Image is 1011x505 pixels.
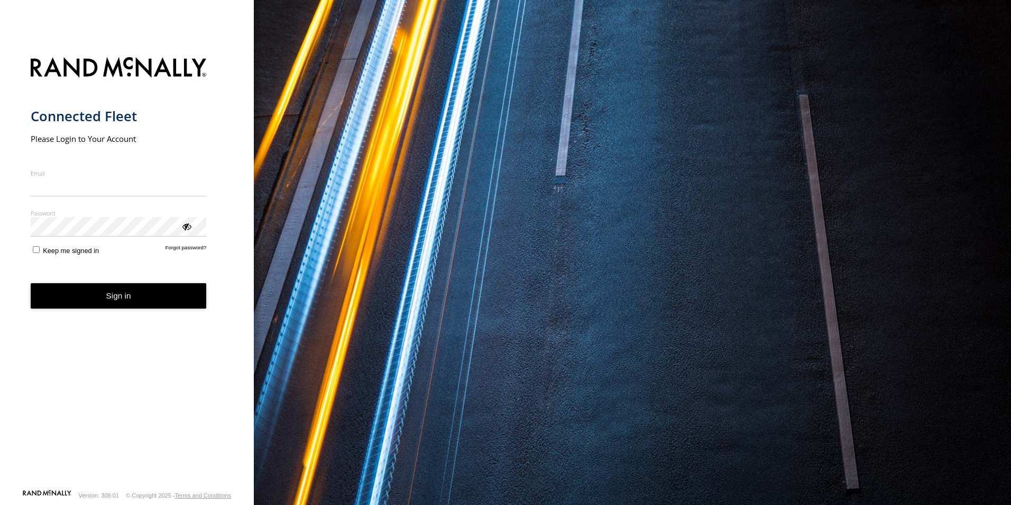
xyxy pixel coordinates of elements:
[33,246,40,253] input: Keep me signed in
[31,55,207,82] img: Rand McNally
[31,209,207,217] label: Password
[175,492,231,499] a: Terms and Conditions
[181,221,191,231] div: ViewPassword
[23,490,71,501] a: Visit our Website
[166,245,207,255] a: Forgot password?
[31,133,207,144] h2: Please Login to Your Account
[126,492,231,499] div: © Copyright 2025 -
[79,492,119,499] div: Version: 308.01
[31,51,224,489] form: main
[43,247,99,255] span: Keep me signed in
[31,283,207,309] button: Sign in
[31,169,207,177] label: Email
[31,107,207,125] h1: Connected Fleet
